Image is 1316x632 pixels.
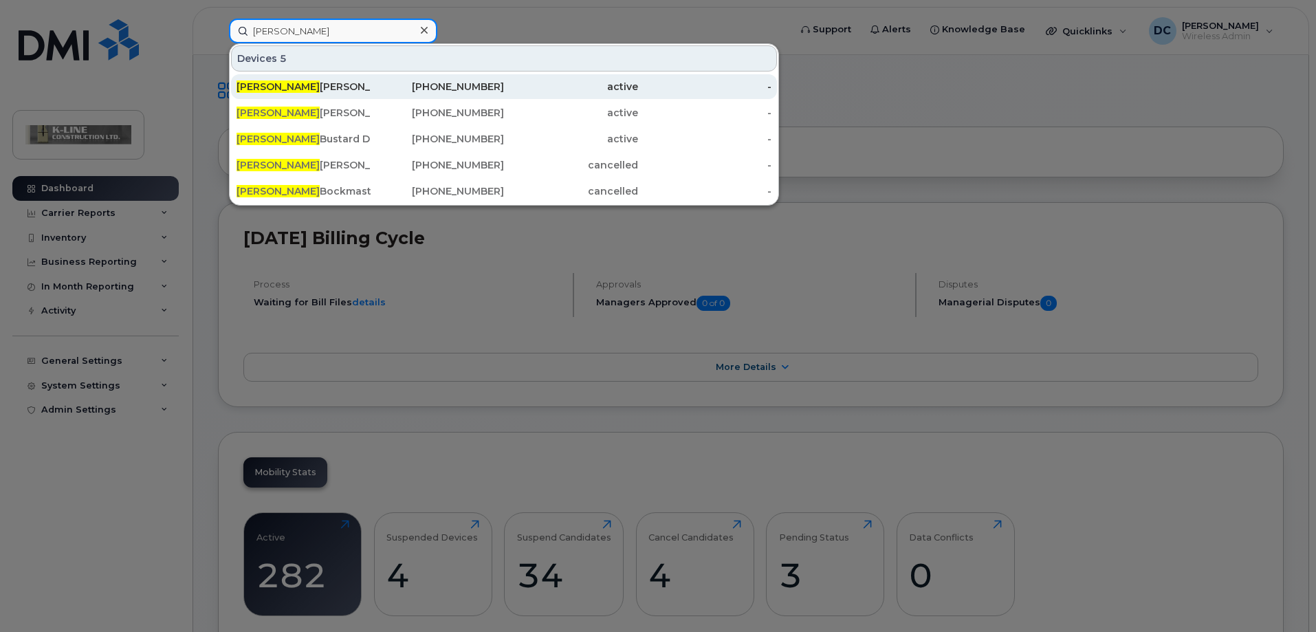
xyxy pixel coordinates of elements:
div: [PHONE_NUMBER] [371,106,505,120]
div: cancelled [504,184,638,198]
a: [PERSON_NAME]Bockmaster[PHONE_NUMBER]cancelled- [231,179,777,204]
div: [PHONE_NUMBER] [371,158,505,172]
div: active [504,106,638,120]
div: active [504,80,638,94]
div: [PERSON_NAME] [237,106,371,120]
a: [PERSON_NAME][PERSON_NAME][PHONE_NUMBER]active- [231,74,777,99]
div: [PERSON_NAME] [237,158,371,172]
span: [PERSON_NAME] [237,80,320,93]
a: [PERSON_NAME]Bustard DC[PHONE_NUMBER]active- [231,127,777,151]
div: - [638,106,772,120]
div: cancelled [504,158,638,172]
div: - [638,158,772,172]
div: Bustard DC [237,132,371,146]
div: active [504,132,638,146]
div: [PHONE_NUMBER] [371,132,505,146]
a: [PERSON_NAME][PERSON_NAME][PHONE_NUMBER]cancelled- [231,153,777,177]
div: Bockmaster [237,184,371,198]
div: [PHONE_NUMBER] [371,184,505,198]
span: [PERSON_NAME] [237,133,320,145]
span: [PERSON_NAME] [237,107,320,119]
div: [PHONE_NUMBER] [371,80,505,94]
span: [PERSON_NAME] [237,185,320,197]
span: 5 [280,52,287,65]
div: [PERSON_NAME] [237,80,371,94]
span: [PERSON_NAME] [237,159,320,171]
div: Devices [231,45,777,72]
div: - [638,184,772,198]
div: - [638,132,772,146]
div: - [638,80,772,94]
a: [PERSON_NAME][PERSON_NAME][PHONE_NUMBER]active- [231,100,777,125]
